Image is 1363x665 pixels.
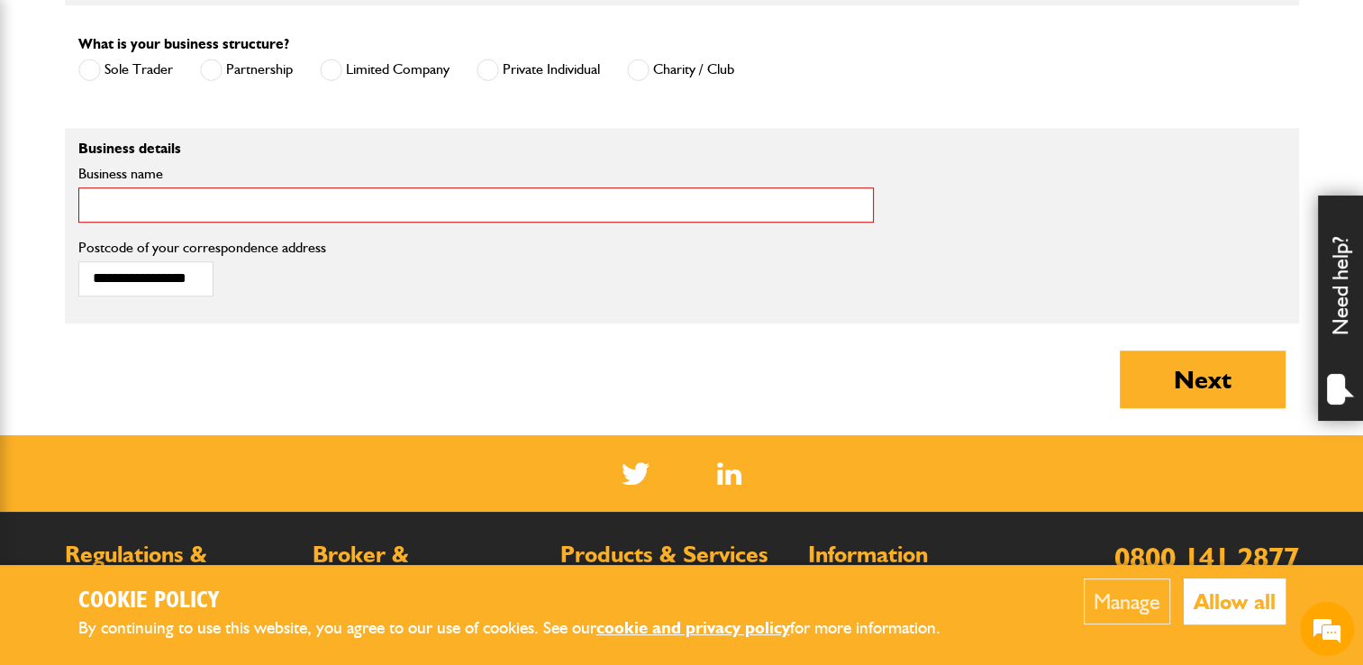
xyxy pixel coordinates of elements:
button: Manage [1084,578,1170,624]
label: Private Individual [477,59,600,81]
a: LinkedIn [717,462,741,485]
label: Partnership [200,59,293,81]
label: Charity / Club [627,59,734,81]
button: Next [1120,351,1286,408]
img: Twitter [622,462,650,485]
label: Sole Trader [78,59,173,81]
label: Limited Company [320,59,450,81]
label: Postcode of your correspondence address [78,241,353,255]
h2: Products & Services [560,543,790,567]
img: Linked In [717,462,741,485]
button: Allow all [1184,578,1286,624]
label: Business name [78,167,874,181]
a: 0800 141 2877 [1114,540,1299,575]
label: What is your business structure? [78,37,289,51]
p: Business details [78,141,874,156]
h2: Information [808,543,1038,567]
h2: Cookie Policy [78,588,970,615]
p: By continuing to use this website, you agree to our use of cookies. See our for more information. [78,615,970,642]
a: cookie and privacy policy [596,617,790,638]
h2: Regulations & Documents [65,543,295,589]
h2: Broker & Intermediary [313,543,542,589]
div: Need help? [1318,196,1363,421]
